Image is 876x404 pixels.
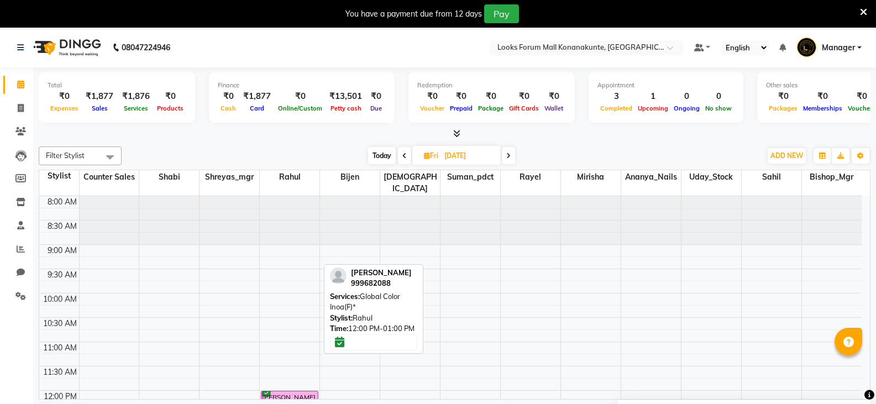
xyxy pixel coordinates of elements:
[46,151,85,160] span: Filter Stylist
[48,104,81,112] span: Expenses
[80,170,139,184] span: Counter Sales
[81,90,118,103] div: ₹1,877
[121,104,151,112] span: Services
[440,170,500,184] span: Suman_pdct
[561,170,621,184] span: Mirisha
[671,90,702,103] div: 0
[330,324,348,333] span: Time:
[542,90,566,103] div: ₹0
[328,104,364,112] span: Petty cash
[41,293,79,305] div: 10:00 AM
[39,170,79,182] div: Stylist
[154,90,186,103] div: ₹0
[200,170,259,184] span: Shreyas_mgr
[122,32,170,63] b: 08047224946
[28,32,104,63] img: logo
[218,81,386,90] div: Finance
[475,104,506,112] span: Package
[542,104,566,112] span: Wallet
[330,313,353,322] span: Stylist:
[597,104,635,112] span: Completed
[597,81,735,90] div: Appointment
[380,170,440,196] span: [DEMOGRAPHIC_DATA]
[681,170,741,184] span: Uday_Stock
[330,267,347,284] img: profile
[345,8,482,20] div: You have a payment due from 12 days
[475,90,506,103] div: ₹0
[635,90,671,103] div: 1
[48,81,186,90] div: Total
[797,38,816,57] img: Manager
[417,81,566,90] div: Redemption
[330,313,417,324] div: Rahul
[351,278,412,289] div: 999682088
[702,90,735,103] div: 0
[275,90,325,103] div: ₹0
[635,104,671,112] span: Upcoming
[45,269,79,281] div: 9:30 AM
[368,104,385,112] span: Due
[45,245,79,256] div: 9:00 AM
[45,196,79,208] div: 8:00 AM
[89,104,111,112] span: Sales
[501,170,560,184] span: Rayel
[671,104,702,112] span: Ongoing
[330,292,400,312] span: Global Color Inoa(F)*
[621,170,681,184] span: Ananya_Nails
[239,90,275,103] div: ₹1,877
[417,104,447,112] span: Voucher
[41,366,79,378] div: 11:30 AM
[330,323,417,334] div: 12:00 PM-01:00 PM
[702,104,735,112] span: No show
[417,90,447,103] div: ₹0
[597,90,635,103] div: 3
[421,151,441,160] span: Fri
[770,151,803,160] span: ADD NEW
[766,104,800,112] span: Packages
[768,148,806,164] button: ADD NEW
[351,268,412,277] span: [PERSON_NAME]
[368,147,396,164] span: Today
[320,170,380,184] span: Bijen
[218,90,239,103] div: ₹0
[41,318,79,329] div: 10:30 AM
[218,104,239,112] span: Cash
[506,90,542,103] div: ₹0
[484,4,519,23] button: Pay
[830,360,865,393] iframe: chat widget
[330,292,360,301] span: Services:
[800,90,845,103] div: ₹0
[742,170,801,184] span: Sahil
[260,170,319,184] span: rahul
[822,42,855,54] span: Manager
[48,90,81,103] div: ₹0
[41,391,79,402] div: 12:00 PM
[802,170,862,184] span: Bishop_Mgr
[441,148,496,164] input: 2025-09-05
[139,170,199,184] span: Shabi
[506,104,542,112] span: Gift Cards
[366,90,386,103] div: ₹0
[45,221,79,232] div: 8:30 AM
[275,104,325,112] span: Online/Custom
[766,90,800,103] div: ₹0
[325,90,366,103] div: ₹13,501
[247,104,267,112] span: Card
[118,90,154,103] div: ₹1,876
[447,104,475,112] span: Prepaid
[447,90,475,103] div: ₹0
[800,104,845,112] span: Memberships
[41,342,79,354] div: 11:00 AM
[154,104,186,112] span: Products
